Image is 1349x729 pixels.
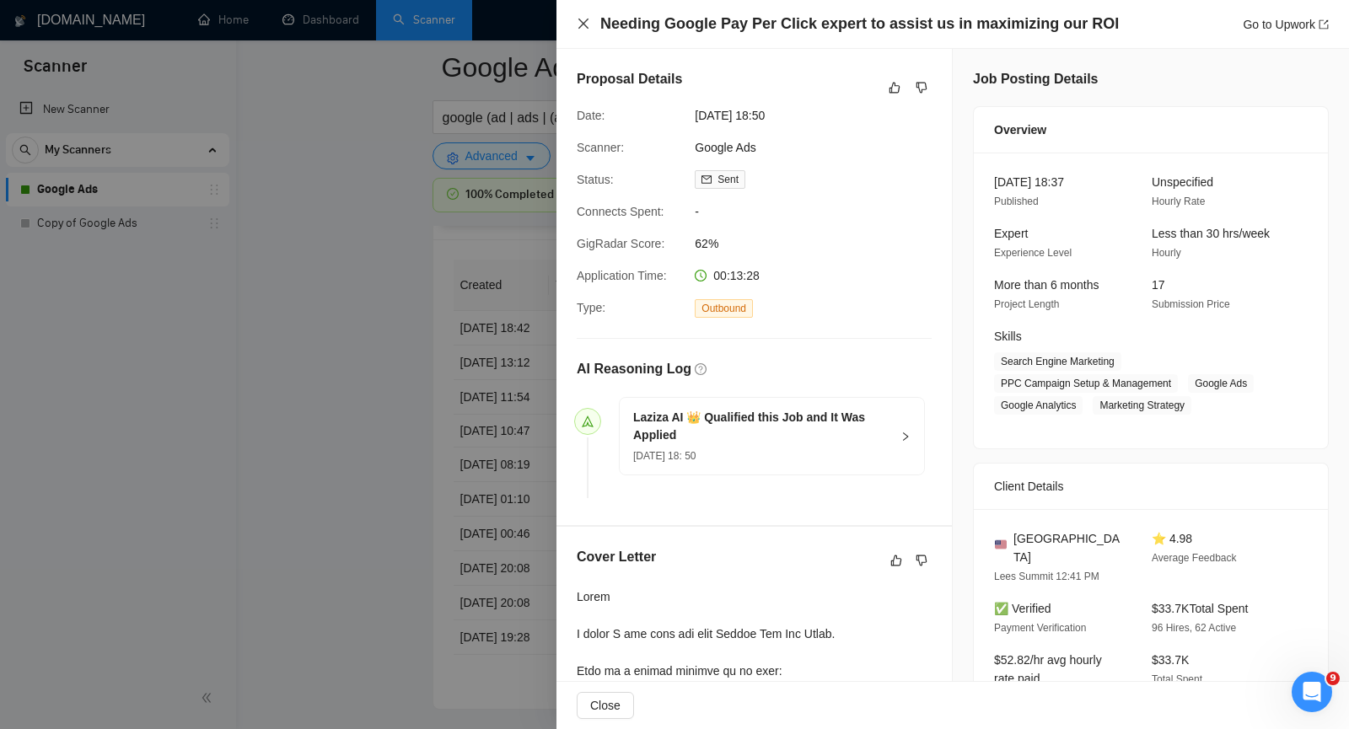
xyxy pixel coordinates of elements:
[1319,19,1329,29] span: export
[577,359,691,379] h5: AI Reasoning Log
[1013,529,1125,566] span: [GEOGRAPHIC_DATA]
[994,464,1308,509] div: Client Details
[994,196,1039,207] span: Published
[577,109,605,122] span: Date:
[1152,552,1237,564] span: Average Feedback
[994,396,1083,415] span: Google Analytics
[994,247,1072,259] span: Experience Level
[695,299,753,318] span: Outbound
[577,547,656,567] h5: Cover Letter
[577,692,634,719] button: Close
[884,78,905,98] button: like
[577,205,664,218] span: Connects Spent:
[590,696,621,715] span: Close
[1152,247,1181,259] span: Hourly
[633,450,696,462] span: [DATE] 18: 50
[994,175,1064,189] span: [DATE] 18:37
[695,363,707,375] span: question-circle
[1152,602,1248,615] span: $33.7K Total Spent
[911,550,932,571] button: dislike
[695,270,707,281] span: clock-circle
[695,234,948,253] span: 62%
[994,374,1178,393] span: PPC Campaign Setup & Management
[577,173,614,186] span: Status:
[995,539,1007,550] img: 🇺🇸
[695,106,948,125] span: [DATE] 18:50
[1152,298,1230,310] span: Submission Price
[1292,672,1332,712] iframe: Intercom live chat
[911,78,932,98] button: dislike
[994,622,1086,634] span: Payment Verification
[1152,622,1236,634] span: 96 Hires, 62 Active
[1152,673,1202,685] span: Total Spent
[1152,175,1213,189] span: Unspecified
[889,81,900,94] span: like
[633,409,890,444] h5: Laziza AI 👑 Qualified this Job and It Was Applied
[717,174,739,185] span: Sent
[886,550,906,571] button: like
[1152,278,1165,292] span: 17
[994,121,1046,139] span: Overview
[994,298,1059,310] span: Project Length
[695,138,948,157] span: Google Ads
[577,69,682,89] h5: Proposal Details
[994,278,1099,292] span: More than 6 months
[973,69,1098,89] h5: Job Posting Details
[1188,374,1254,393] span: Google Ads
[701,174,712,185] span: mail
[577,141,624,154] span: Scanner:
[713,269,760,282] span: 00:13:28
[890,554,902,567] span: like
[577,301,605,314] span: Type:
[994,330,1022,343] span: Skills
[1152,653,1189,667] span: $33.7K
[577,17,590,30] span: close
[916,554,927,567] span: dislike
[1326,672,1340,685] span: 9
[600,13,1119,35] h4: Needing Google Pay Per Click expert to assist us in maximizing our ROI
[900,432,911,442] span: right
[1152,532,1192,545] span: ⭐ 4.98
[577,269,667,282] span: Application Time:
[695,202,948,221] span: -
[1152,196,1205,207] span: Hourly Rate
[994,653,1102,685] span: $52.82/hr avg hourly rate paid
[582,415,594,427] span: send
[916,81,927,94] span: dislike
[1093,396,1191,415] span: Marketing Strategy
[1243,18,1329,31] a: Go to Upworkexport
[577,17,590,31] button: Close
[994,571,1099,582] span: Lees Summit 12:41 PM
[994,227,1028,240] span: Expert
[994,352,1121,371] span: Search Engine Marketing
[1152,227,1270,240] span: Less than 30 hrs/week
[994,602,1051,615] span: ✅ Verified
[577,237,664,250] span: GigRadar Score:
